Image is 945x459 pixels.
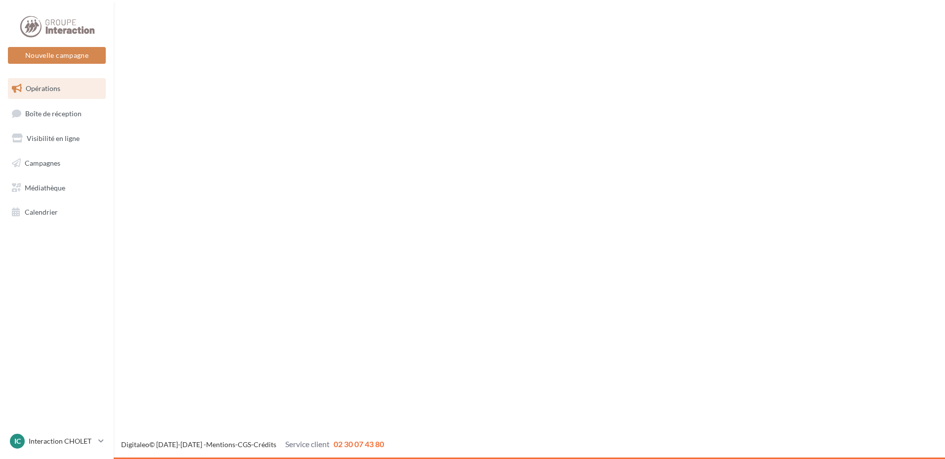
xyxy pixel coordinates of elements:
a: Campagnes [6,153,108,174]
span: Service client [285,439,330,449]
span: Campagnes [25,159,60,167]
span: Calendrier [25,208,58,216]
a: Crédits [254,440,276,449]
span: Boîte de réception [25,109,82,117]
a: IC Interaction CHOLET [8,432,106,451]
a: Visibilité en ligne [6,128,108,149]
p: Interaction CHOLET [29,436,94,446]
span: Opérations [26,84,60,92]
span: IC [14,436,21,446]
a: Mentions [206,440,235,449]
a: Opérations [6,78,108,99]
span: Médiathèque [25,183,65,191]
a: CGS [238,440,251,449]
a: Médiathèque [6,178,108,198]
button: Nouvelle campagne [8,47,106,64]
a: Digitaleo [121,440,149,449]
span: Visibilité en ligne [27,134,80,142]
span: 02 30 07 43 80 [334,439,384,449]
span: © [DATE]-[DATE] - - - [121,440,384,449]
a: Boîte de réception [6,103,108,124]
a: Calendrier [6,202,108,223]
